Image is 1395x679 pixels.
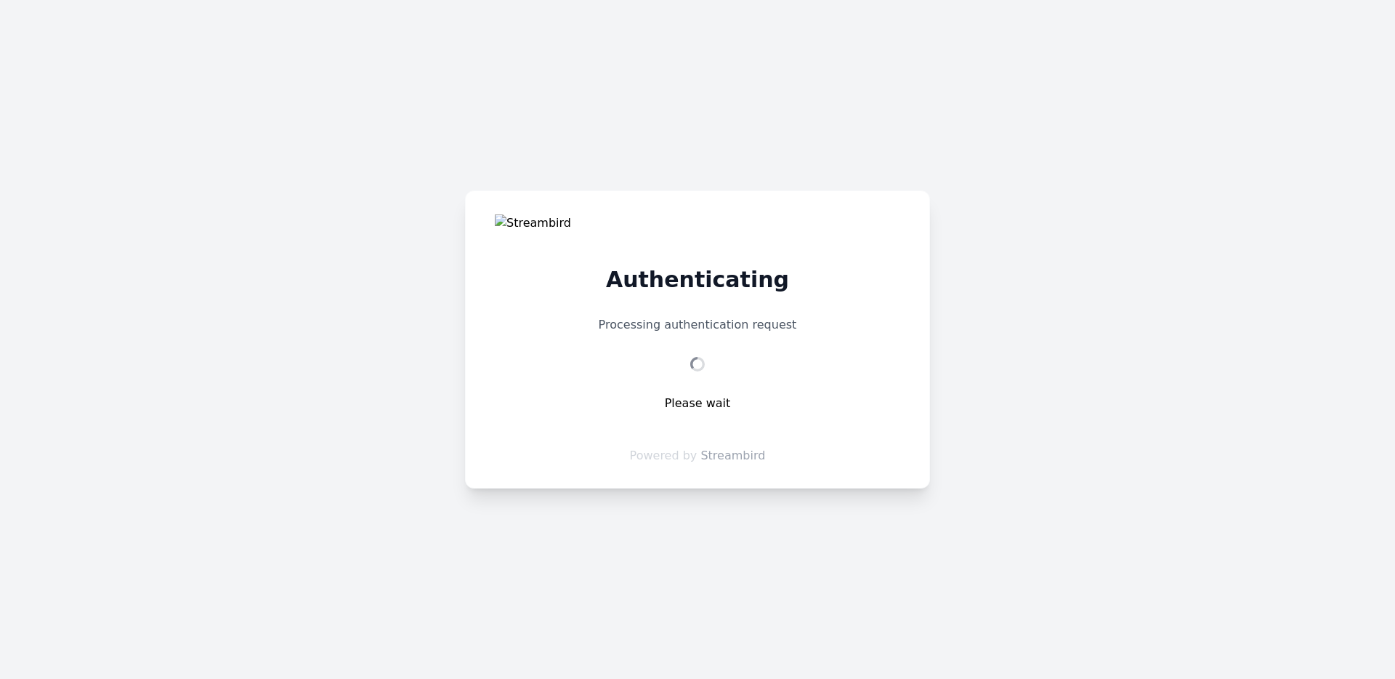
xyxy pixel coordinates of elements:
[700,449,765,462] a: Streambird
[495,267,900,293] h2: Authenticating
[495,214,900,249] img: Streambird
[495,395,900,412] div: Please wait
[495,316,900,334] p: Processing authentication request
[630,449,697,462] span: Powered by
